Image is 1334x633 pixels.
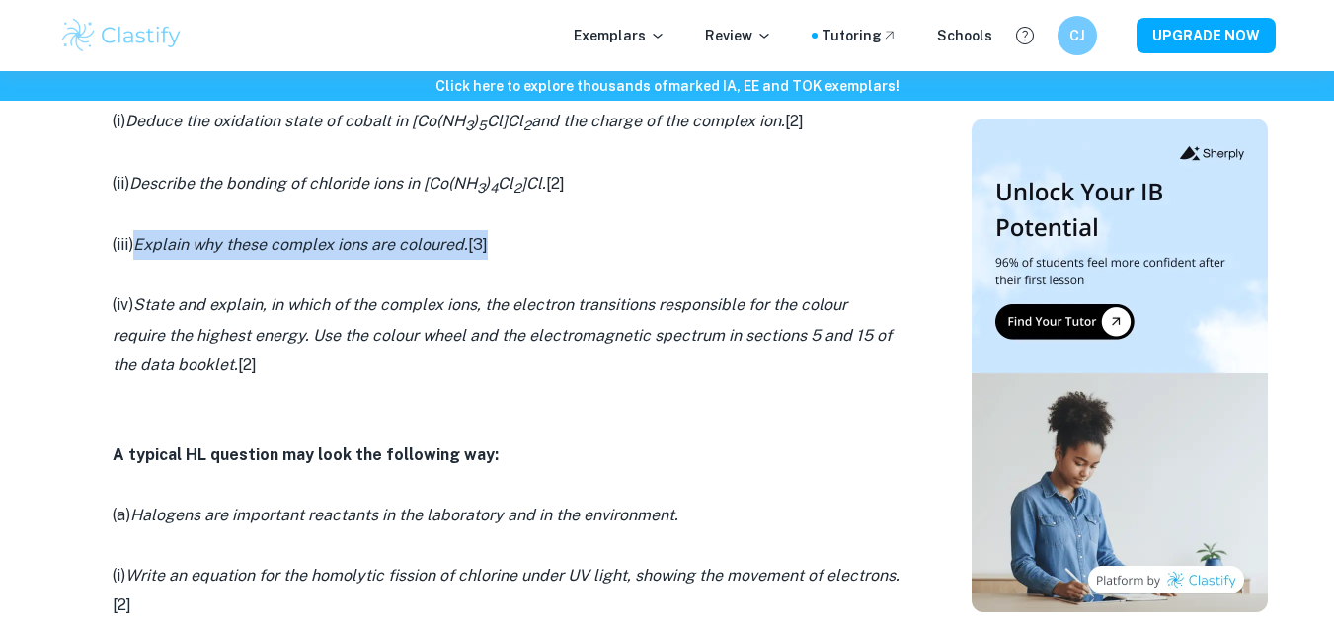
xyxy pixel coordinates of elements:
a: Schools [937,25,992,46]
img: Thumbnail [972,119,1268,612]
i: State and explain, in which of the complex ions, the electron transitions responsible for the col... [113,295,892,374]
i: Explain why these complex ions are coloured. [133,235,468,254]
p: Review [705,25,772,46]
sub: 2 [523,118,531,133]
button: Help and Feedback [1008,19,1042,52]
h6: CJ [1065,25,1088,46]
a: Tutoring [822,25,898,46]
button: UPGRADE NOW [1137,18,1276,53]
i: Halogens are important reactants in the laboratory and in the environment. [130,506,678,524]
p: (ii) [2] [113,169,902,201]
i: Deduce the oxidation state of cobalt in [Co(NH ) Cl]Cl and the charge of the complex ion. [125,112,785,130]
i: Write an equation for the homolytic fission of chlorine under UV light, showing the movement of e... [125,566,900,585]
sub: 5 [478,118,487,133]
i: Describe the bonding of chloride ions in [Co(NH ) Cl ]Cl. [129,174,546,193]
h6: Click here to explore thousands of marked IA, EE and TOK exemplars ! [4,75,1330,97]
p: (i) [2] [113,107,902,139]
sub: 4 [490,180,498,196]
sub: 3 [477,180,485,196]
p: (iii) [3] [113,230,902,260]
p: (i) [2] [113,561,902,621]
p: Exemplars [574,25,666,46]
strong: A typical HL question may look the following way: [113,445,499,464]
p: (a) [113,501,902,530]
sub: 2 [513,180,521,196]
p: (iv) [2] [113,290,902,380]
img: Clastify logo [59,16,185,55]
button: CJ [1058,16,1097,55]
sub: 3 [465,118,473,133]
